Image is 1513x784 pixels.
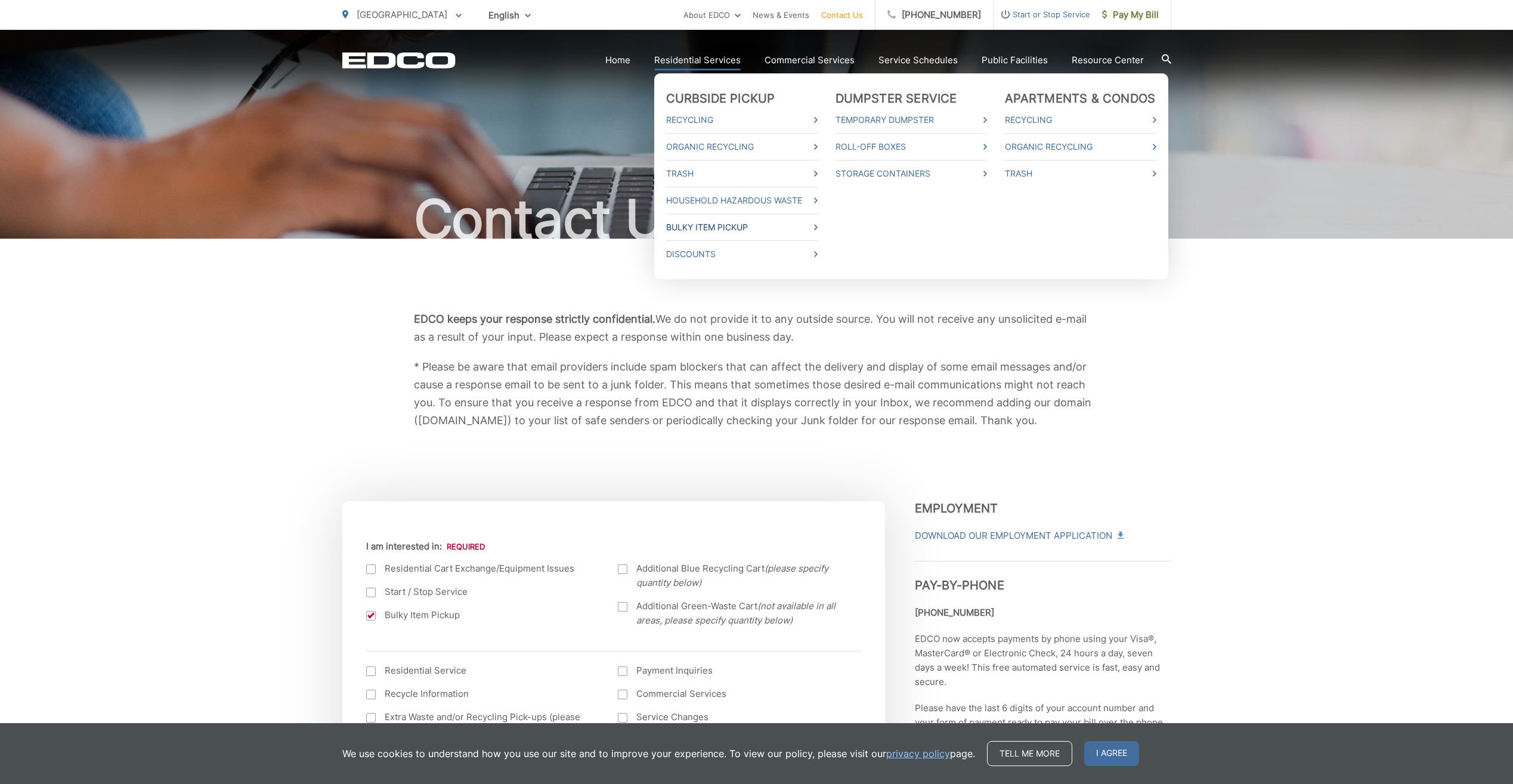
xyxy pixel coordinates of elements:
[366,710,595,739] label: Extra Waste and/or Recycling Pick-ups (please specify below)
[342,746,975,761] p: We use cookies to understand how you use our site and to improve your experience. To view our pol...
[1005,91,1156,106] a: Apartments & Condos
[836,140,987,154] a: Roll-Off Boxes
[1102,8,1159,22] span: Pay My Bill
[666,193,818,208] a: Household Hazardous Waste
[666,140,818,154] a: Organic Recycling
[342,52,456,69] a: EDCD logo. Return to the homepage.
[1005,140,1156,154] a: Organic Recycling
[1005,113,1156,127] a: Recycling
[683,8,741,22] a: About EDCO
[666,166,818,181] a: Trash
[666,113,818,127] a: Recycling
[765,53,855,67] a: Commercial Services
[1084,741,1139,766] span: I agree
[366,663,595,678] label: Residential Service
[618,710,846,724] label: Service Changes
[821,8,863,22] a: Contact Us
[915,561,1171,592] h3: Pay-by-Phone
[414,310,1100,346] p: We do not provide it to any outside source. You will not receive any unsolicited e-mail as a resu...
[618,687,846,701] label: Commercial Services
[1005,166,1156,181] a: Trash
[886,746,950,761] a: privacy policy
[357,9,447,20] span: [GEOGRAPHIC_DATA]
[982,53,1048,67] a: Public Facilities
[666,247,818,261] a: Discounts
[414,313,655,325] b: EDCO keeps your response strictly confidential.
[636,599,846,628] span: Additional Green-Waste Cart
[1072,53,1144,67] a: Resource Center
[915,501,1171,516] h3: Employment
[636,561,846,590] span: Additional Blue Recycling Cart
[366,561,595,576] label: Residential Cart Exchange/Equipment Issues
[342,190,1171,249] h1: Contact Us
[479,5,540,26] span: English
[753,8,809,22] a: News & Events
[366,541,485,552] label: I am interested in:
[618,663,846,678] label: Payment Inquiries
[836,113,987,127] a: Temporary Dumpster
[366,608,595,622] label: Bulky Item Pickup
[414,358,1100,430] p: * Please be aware that email providers include spam blockers that can affect the delivery and dis...
[366,585,595,599] label: Start / Stop Service
[915,632,1171,689] p: EDCO now accepts payments by phone using your Visa®, MasterCard® or Electronic Check, 24 hours a ...
[878,53,958,67] a: Service Schedules
[366,687,595,701] label: Recycle Information
[915,701,1171,730] p: Please have the last 6 digits of your account number and your form of payment ready to pay your b...
[915,529,1122,543] a: Download Our Employment Application
[836,91,957,106] a: Dumpster Service
[605,53,630,67] a: Home
[666,91,775,106] a: Curbside Pickup
[654,53,741,67] a: Residential Services
[987,741,1072,766] a: Tell me more
[836,166,987,181] a: Storage Containers
[915,607,994,618] strong: [PHONE_NUMBER]
[666,220,818,234] a: Bulky Item Pickup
